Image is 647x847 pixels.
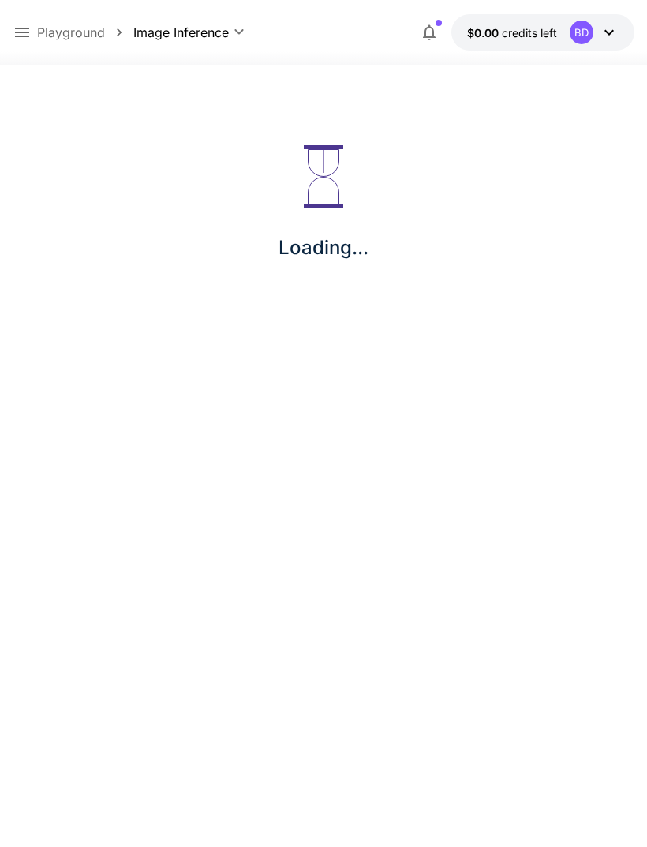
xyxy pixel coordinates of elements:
[37,23,105,42] a: Playground
[502,26,557,39] span: credits left
[279,234,368,262] p: Loading...
[37,23,133,42] nav: breadcrumb
[467,24,557,41] div: $0.00
[451,14,634,51] button: $0.00BD
[467,26,502,39] span: $0.00
[570,21,593,44] div: BD
[133,23,229,42] span: Image Inference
